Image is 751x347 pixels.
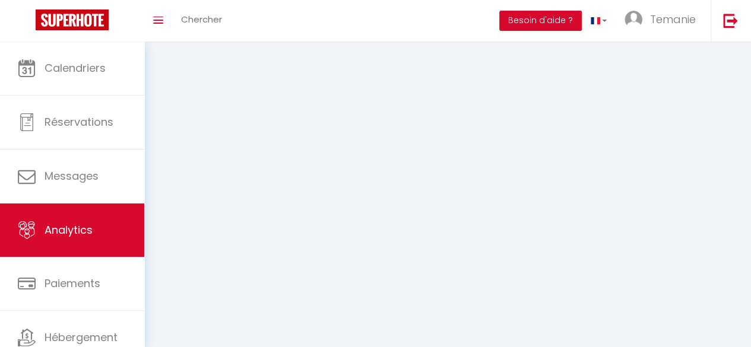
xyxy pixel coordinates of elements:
[650,12,696,27] span: Temanie
[36,9,109,30] img: Super Booking
[45,222,93,237] span: Analytics
[9,5,45,40] button: Ouvrir le widget de chat LiveChat
[45,61,106,75] span: Calendriers
[45,114,113,129] span: Réservations
[625,11,642,28] img: ...
[45,276,100,291] span: Paiements
[499,11,582,31] button: Besoin d'aide ?
[181,13,222,26] span: Chercher
[45,330,118,345] span: Hébergement
[723,13,738,28] img: logout
[45,168,99,183] span: Messages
